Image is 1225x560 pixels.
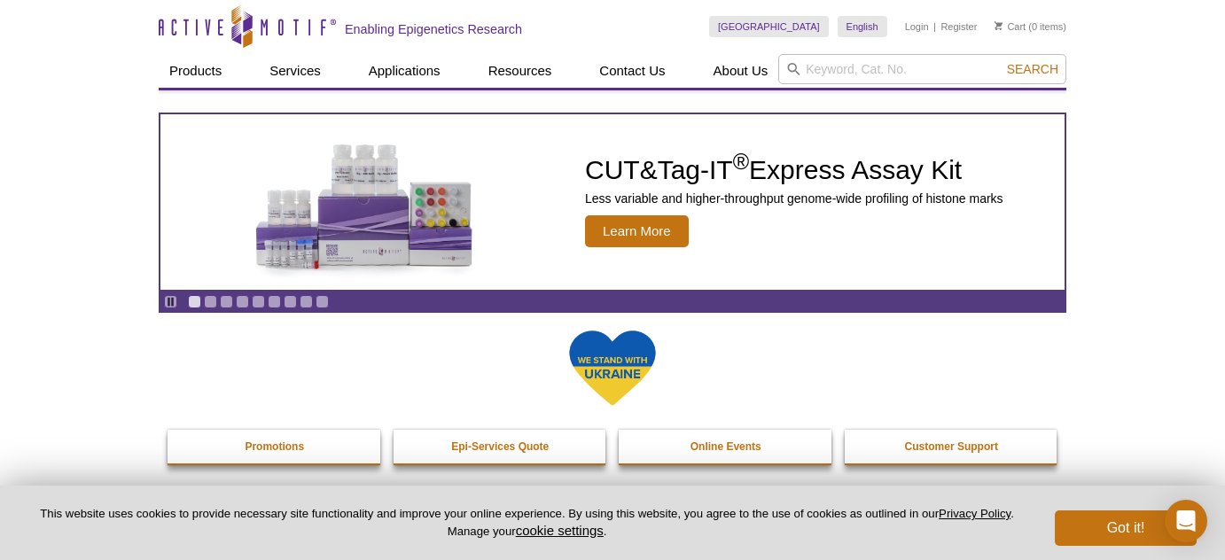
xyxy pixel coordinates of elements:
[733,149,749,174] sup: ®
[284,295,297,308] a: Go to slide 7
[940,20,977,33] a: Register
[995,21,1003,30] img: Your Cart
[478,54,563,88] a: Resources
[164,295,177,308] a: Toggle autoplay
[236,295,249,308] a: Go to slide 4
[995,16,1066,37] li: (0 items)
[188,295,201,308] a: Go to slide 1
[905,20,929,33] a: Login
[259,54,332,88] a: Services
[703,54,779,88] a: About Us
[168,430,382,463] a: Promotions
[451,440,549,453] strong: Epi-Services Quote
[845,430,1059,463] a: Customer Support
[691,440,761,453] strong: Online Events
[358,54,451,88] a: Applications
[220,295,233,308] a: Go to slide 3
[585,215,689,247] span: Learn More
[585,157,1003,183] h2: CUT&Tag-IT Express Assay Kit
[619,430,833,463] a: Online Events
[394,430,608,463] a: Epi-Services Quote
[933,16,936,37] li: |
[218,105,511,299] img: CUT&Tag-IT Express Assay Kit
[585,191,1003,206] p: Less variable and higher-throughput genome-wide profiling of histone marks
[300,295,313,308] a: Go to slide 8
[516,523,604,538] button: cookie settings
[995,20,1026,33] a: Cart
[1002,61,1064,77] button: Search
[905,440,998,453] strong: Customer Support
[838,16,887,37] a: English
[568,329,657,408] img: We Stand With Ukraine
[245,440,304,453] strong: Promotions
[204,295,217,308] a: Go to slide 2
[160,114,1065,290] article: CUT&Tag-IT Express Assay Kit
[1055,510,1197,546] button: Got it!
[268,295,281,308] a: Go to slide 6
[252,295,265,308] a: Go to slide 5
[159,54,232,88] a: Products
[939,507,1010,520] a: Privacy Policy
[589,54,675,88] a: Contact Us
[316,295,329,308] a: Go to slide 9
[28,506,1026,540] p: This website uses cookies to provide necessary site functionality and improve your online experie...
[709,16,829,37] a: [GEOGRAPHIC_DATA]
[778,54,1066,84] input: Keyword, Cat. No.
[160,114,1065,290] a: CUT&Tag-IT Express Assay Kit CUT&Tag-IT®Express Assay Kit Less variable and higher-throughput gen...
[345,21,522,37] h2: Enabling Epigenetics Research
[1007,62,1058,76] span: Search
[1165,500,1207,542] div: Open Intercom Messenger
